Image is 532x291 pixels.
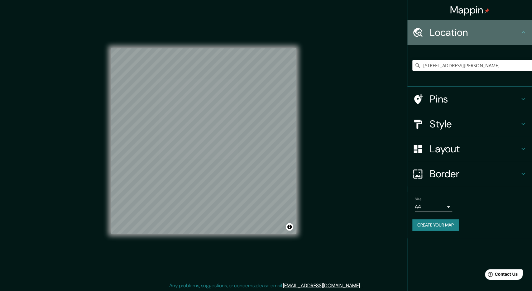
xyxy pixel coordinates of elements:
[430,118,520,130] h4: Style
[450,4,490,16] h4: Mappin
[484,8,489,13] img: pin-icon.png
[430,143,520,155] h4: Layout
[477,267,525,284] iframe: Help widget launcher
[430,168,520,180] h4: Border
[412,60,532,71] input: Pick your city or area
[283,282,360,289] a: [EMAIL_ADDRESS][DOMAIN_NAME]
[415,202,452,212] div: A4
[111,48,296,234] canvas: Map
[412,219,459,231] button: Create your map
[407,161,532,186] div: Border
[415,197,421,202] label: Size
[362,282,363,289] div: .
[407,20,532,45] div: Location
[430,26,520,39] h4: Location
[407,87,532,112] div: Pins
[407,136,532,161] div: Layout
[169,282,361,289] p: Any problems, suggestions, or concerns please email .
[430,93,520,105] h4: Pins
[361,282,362,289] div: .
[407,112,532,136] div: Style
[286,223,293,231] button: Toggle attribution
